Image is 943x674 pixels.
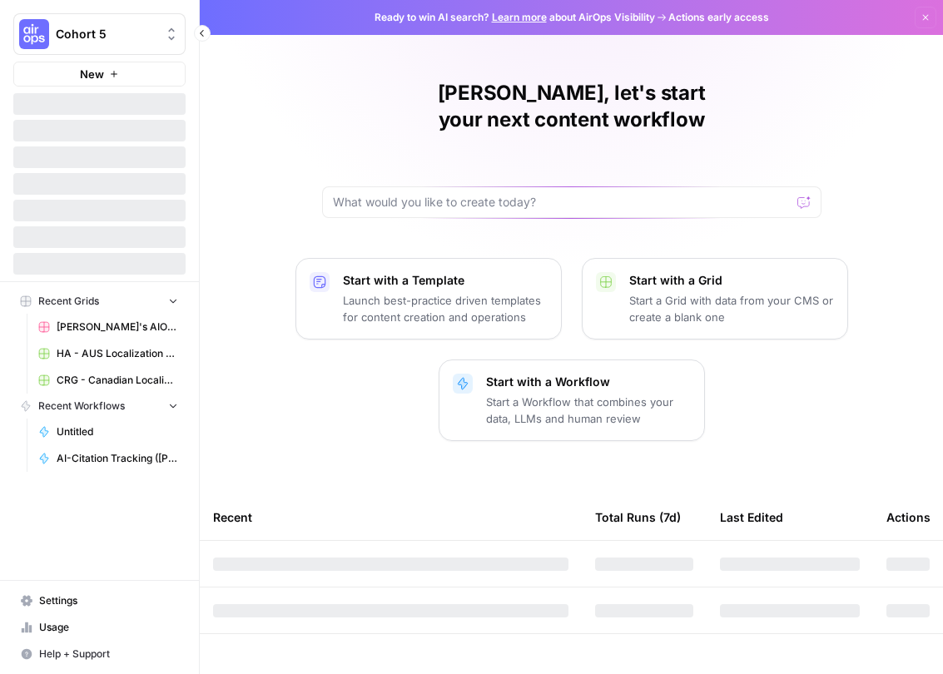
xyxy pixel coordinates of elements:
span: AI-Citation Tracking ([PERSON_NAME]) [57,451,178,466]
span: HA - AUS Localization & Quality Check [57,346,178,361]
span: Usage [39,620,178,635]
button: Help + Support [13,641,186,667]
button: Start with a TemplateLaunch best-practice driven templates for content creation and operations [295,258,562,339]
span: Ready to win AI search? about AirOps Visibility [375,10,655,25]
span: Cohort 5 [56,26,156,42]
a: [PERSON_NAME]'s AIO optimized Link to Text Fragment Grid [31,314,186,340]
img: Cohort 5 Logo [19,19,49,49]
span: [PERSON_NAME]'s AIO optimized Link to Text Fragment Grid [57,320,178,335]
span: Recent Grids [38,294,99,309]
span: New [80,66,104,82]
h1: [PERSON_NAME], let's start your next content workflow [322,80,821,133]
span: CRG - Canadian Localization & Quality Check [57,373,178,388]
a: Usage [13,614,186,641]
button: Workspace: Cohort 5 [13,13,186,55]
div: Actions [886,494,931,540]
p: Start with a Template [343,272,548,289]
a: CRG - Canadian Localization & Quality Check [31,367,186,394]
div: Total Runs (7d) [595,494,681,540]
a: Learn more [492,11,547,23]
div: Recent [213,494,568,540]
p: Start a Grid with data from your CMS or create a blank one [629,292,834,325]
button: Recent Grids [13,289,186,314]
button: New [13,62,186,87]
div: Last Edited [720,494,783,540]
input: What would you like to create today? [333,194,791,211]
a: Settings [13,587,186,614]
span: Settings [39,593,178,608]
span: Help + Support [39,647,178,662]
p: Start with a Workflow [486,374,691,390]
span: Actions early access [668,10,769,25]
span: Recent Workflows [38,399,125,414]
span: Untitled [57,424,178,439]
a: Untitled [31,419,186,445]
p: Start with a Grid [629,272,834,289]
button: Start with a WorkflowStart a Workflow that combines your data, LLMs and human review [439,359,705,441]
p: Start a Workflow that combines your data, LLMs and human review [486,394,691,427]
a: AI-Citation Tracking ([PERSON_NAME]) [31,445,186,472]
button: Start with a GridStart a Grid with data from your CMS or create a blank one [582,258,848,339]
a: HA - AUS Localization & Quality Check [31,340,186,367]
button: Recent Workflows [13,394,186,419]
p: Launch best-practice driven templates for content creation and operations [343,292,548,325]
